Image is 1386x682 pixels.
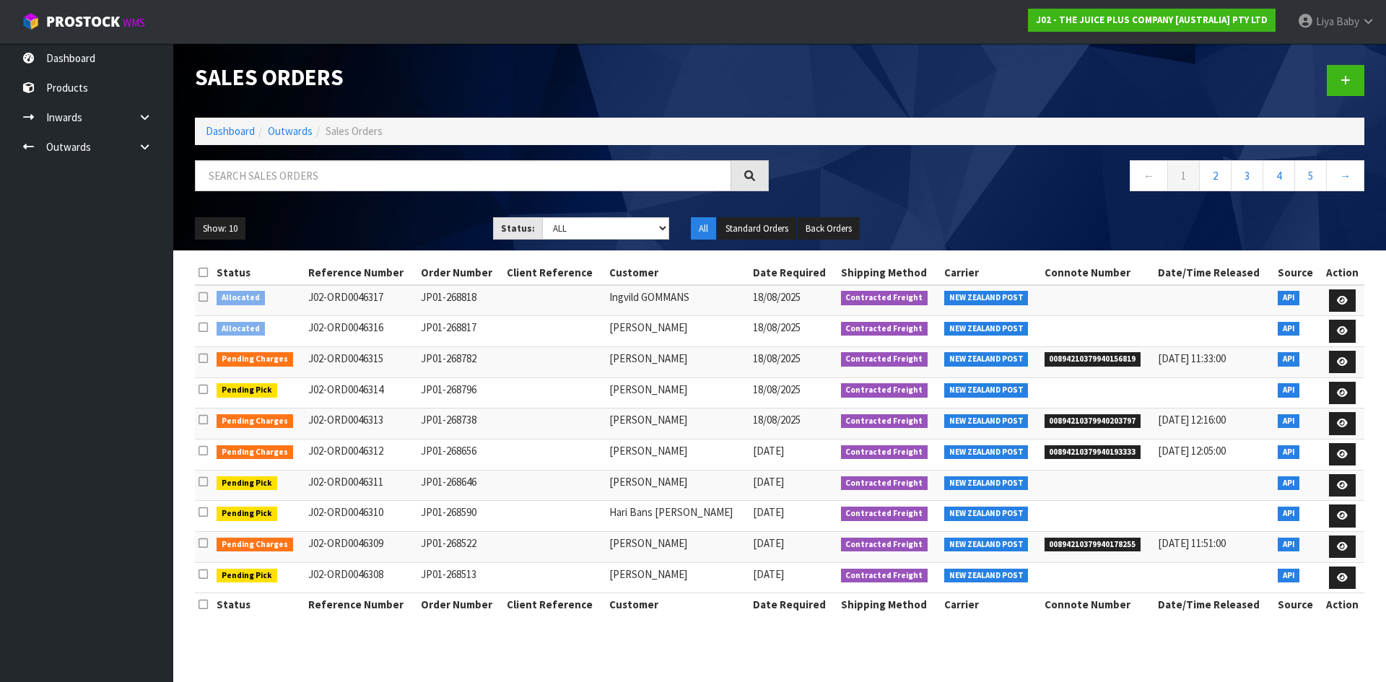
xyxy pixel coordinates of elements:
span: NEW ZEALAND POST [944,322,1029,336]
span: API [1278,352,1300,367]
th: Client Reference [503,261,606,284]
td: [PERSON_NAME] [606,346,749,377]
span: Pending Pick [217,569,277,583]
span: [DATE] [753,505,784,519]
small: WMS [123,16,145,30]
span: NEW ZEALAND POST [944,352,1029,367]
nav: Page navigation [790,160,1364,196]
span: Contracted Freight [841,383,928,398]
td: J02-ORD0046314 [305,377,417,408]
span: Pending Charges [217,352,293,367]
td: JP01-268646 [417,470,504,501]
span: ProStock [46,12,120,31]
th: Carrier [941,593,1041,616]
span: [DATE] 12:16:00 [1158,413,1226,427]
td: J02-ORD0046317 [305,285,417,316]
span: Contracted Freight [841,538,928,552]
span: NEW ZEALAND POST [944,507,1029,521]
th: Connote Number [1041,593,1155,616]
th: Reference Number [305,261,417,284]
td: J02-ORD0046311 [305,470,417,501]
a: ← [1130,160,1168,191]
td: Hari Bans [PERSON_NAME] [606,501,749,532]
span: NEW ZEALAND POST [944,445,1029,460]
td: JP01-268513 [417,562,504,593]
td: Ingvild GOMMANS [606,285,749,316]
td: J02-ORD0046310 [305,501,417,532]
span: Pending Charges [217,414,293,429]
span: Pending Pick [217,383,277,398]
td: [PERSON_NAME] [606,377,749,408]
span: 00894210379940156819 [1045,352,1141,367]
span: [DATE] 11:33:00 [1158,351,1226,365]
h1: Sales Orders [195,65,769,89]
span: [DATE] [753,536,784,550]
span: NEW ZEALAND POST [944,383,1029,398]
span: 00894210379940193333 [1045,445,1141,460]
span: [DATE] 11:51:00 [1158,536,1226,550]
a: Outwards [268,124,313,138]
span: [DATE] [753,475,784,489]
td: J02-ORD0046308 [305,562,417,593]
span: [DATE] [753,444,784,458]
a: 3 [1231,160,1263,191]
th: Customer [606,593,749,616]
span: API [1278,569,1300,583]
td: [PERSON_NAME] [606,316,749,347]
a: 2 [1199,160,1232,191]
span: Allocated [217,291,265,305]
td: JP01-268817 [417,316,504,347]
th: Date/Time Released [1154,261,1274,284]
span: Contracted Freight [841,414,928,429]
a: 5 [1294,160,1327,191]
span: API [1278,476,1300,491]
td: [PERSON_NAME] [606,408,749,440]
span: Contracted Freight [841,569,928,583]
td: JP01-268738 [417,408,504,440]
span: API [1278,507,1300,521]
button: All [691,217,716,240]
span: API [1278,383,1300,398]
th: Connote Number [1041,261,1155,284]
span: Pending Pick [217,476,277,491]
td: J02-ORD0046309 [305,531,417,562]
td: [PERSON_NAME] [606,562,749,593]
th: Source [1274,593,1321,616]
strong: Status: [501,222,535,235]
span: 18/08/2025 [753,382,801,396]
span: Contracted Freight [841,291,928,305]
td: [PERSON_NAME] [606,470,749,501]
button: Standard Orders [718,217,796,240]
button: Back Orders [798,217,860,240]
a: 4 [1263,160,1295,191]
th: Shipping Method [837,261,941,284]
span: Sales Orders [326,124,383,138]
span: Allocated [217,322,265,336]
span: NEW ZEALAND POST [944,476,1029,491]
th: Client Reference [503,593,606,616]
th: Reference Number [305,593,417,616]
th: Carrier [941,261,1041,284]
span: 00894210379940203797 [1045,414,1141,429]
span: [DATE] [753,567,784,581]
span: NEW ZEALAND POST [944,538,1029,552]
input: Search sales orders [195,160,731,191]
td: J02-ORD0046312 [305,439,417,470]
td: JP01-268818 [417,285,504,316]
span: Contracted Freight [841,507,928,521]
th: Date Required [749,261,837,284]
td: JP01-268656 [417,439,504,470]
span: 18/08/2025 [753,290,801,304]
span: Pending Pick [217,507,277,521]
a: Dashboard [206,124,255,138]
td: JP01-268590 [417,501,504,532]
span: Baby [1336,14,1359,28]
td: J02-ORD0046316 [305,316,417,347]
td: JP01-268796 [417,377,504,408]
th: Date/Time Released [1154,593,1274,616]
a: J02 - THE JUICE PLUS COMPANY [AUSTRALIA] PTY LTD [1028,9,1276,32]
th: Customer [606,261,749,284]
span: 18/08/2025 [753,320,801,334]
th: Order Number [417,261,504,284]
th: Order Number [417,593,504,616]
